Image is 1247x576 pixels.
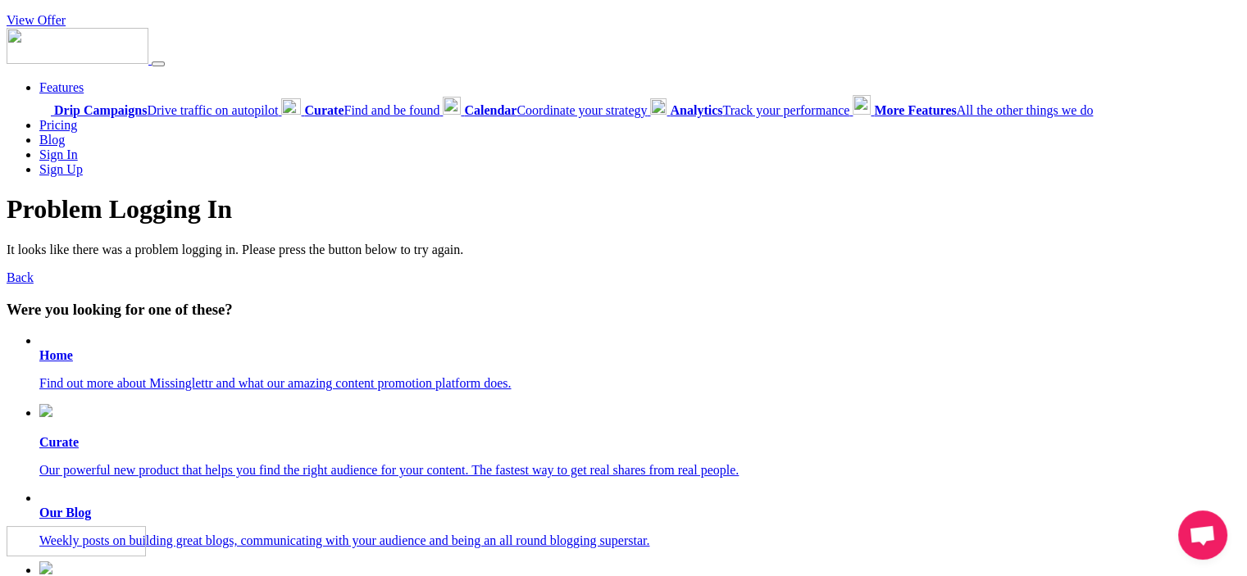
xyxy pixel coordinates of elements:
[39,348,1240,391] a: Home Find out more about Missinglettr and what our amazing content promotion platform does.
[7,526,146,556] img: Missinglettr - Social Media Marketing for content focused teams | Product Hunt
[874,103,956,117] b: More Features
[39,118,77,132] a: Pricing
[7,13,66,27] a: View Offer
[650,103,853,117] a: AnalyticsTrack your performance
[7,194,1240,225] h1: Problem Logging In
[39,506,1240,548] a: Our Blog Weekly posts on building great blogs, communicating with your audience and being an all ...
[7,301,1240,319] h3: Were you looking for one of these?
[39,162,83,176] a: Sign Up
[39,463,1240,478] p: Our powerful new product that helps you find the right audience for your content. The fastest way...
[670,103,849,117] span: Track your performance
[39,506,91,519] b: Our Blog
[39,404,1240,478] a: Curate Our powerful new product that helps you find the right audience for your content. The fast...
[39,133,65,147] a: Blog
[874,103,1093,117] span: All the other things we do
[39,561,52,574] img: revenue.png
[39,435,79,449] b: Curate
[39,147,78,161] a: Sign In
[39,348,73,362] b: Home
[39,103,281,117] a: Drip CampaignsDrive traffic on autopilot
[7,243,1240,257] p: It looks like there was a problem logging in. Please press the button below to try again.
[39,376,1240,391] p: Find out more about Missinglettr and what our amazing content promotion platform does.
[281,103,443,117] a: CurateFind and be found
[54,103,147,117] b: Drip Campaigns
[152,61,165,66] button: Menu
[54,103,278,117] span: Drive traffic on autopilot
[853,103,1093,117] a: More FeaturesAll the other things we do
[304,103,439,117] span: Find and be found
[464,103,647,117] span: Coordinate your strategy
[1178,510,1227,560] div: Ouvrir le chat
[39,404,52,417] img: curate.png
[670,103,722,117] b: Analytics
[39,533,1240,548] p: Weekly posts on building great blogs, communicating with your audience and being an all round blo...
[443,103,650,117] a: CalendarCoordinate your strategy
[304,103,344,117] b: Curate
[39,95,1240,118] div: Features
[39,80,84,94] a: Features
[464,103,517,117] b: Calendar
[7,270,34,284] a: Back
